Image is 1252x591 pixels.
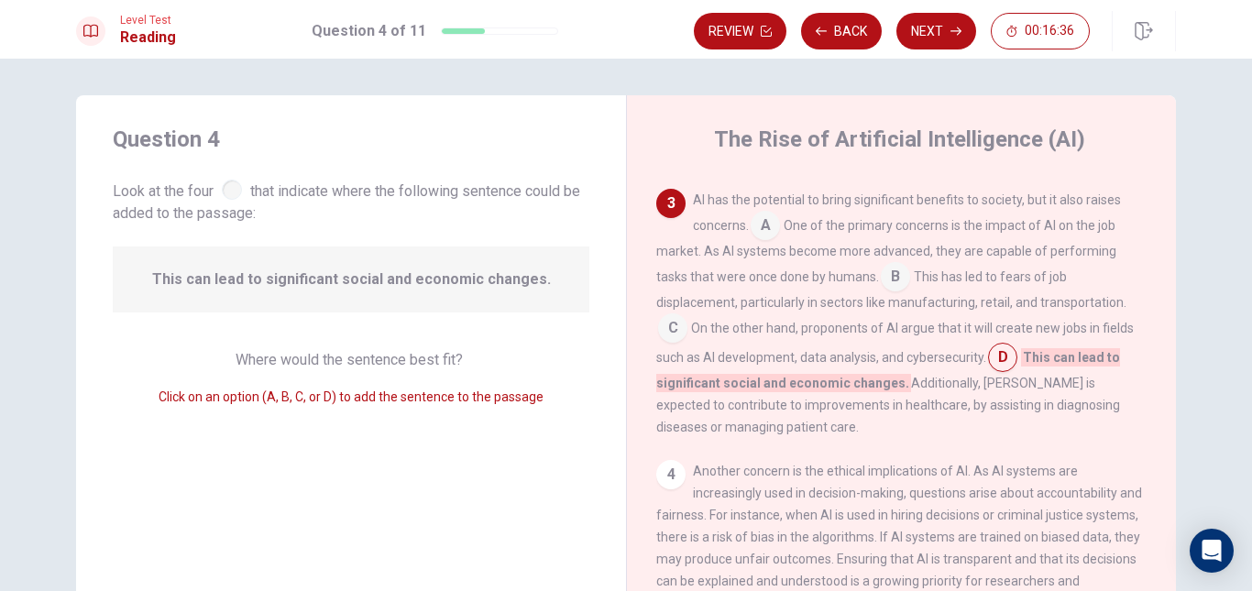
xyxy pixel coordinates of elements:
span: Click on an option (A, B, C, or D) to add the sentence to the passage [159,389,544,404]
span: On the other hand, proponents of AI argue that it will create new jobs in fields such as AI devel... [656,321,1134,365]
div: 3 [656,189,686,218]
span: Additionally, [PERSON_NAME] is expected to contribute to improvements in healthcare, by assisting... [656,376,1120,434]
button: Next [896,13,976,49]
span: B [881,262,910,291]
div: 4 [656,460,686,489]
h4: The Rise of Artificial Intelligence (AI) [714,125,1085,154]
span: Where would the sentence best fit? [236,351,467,368]
div: Open Intercom Messenger [1190,529,1234,573]
span: A [751,211,780,240]
button: 00:16:36 [991,13,1090,49]
span: One of the primary concerns is the impact of AI on the job market. As AI systems become more adva... [656,218,1116,284]
h1: Question 4 of 11 [312,20,426,42]
span: C [658,313,687,343]
span: Level Test [120,14,176,27]
h4: Question 4 [113,125,589,154]
h1: Reading [120,27,176,49]
span: Look at the four that indicate where the following sentence could be added to the passage: [113,176,589,224]
button: Review [694,13,786,49]
span: D [988,343,1017,372]
button: Back [801,13,882,49]
span: AI has the potential to bring significant benefits to society, but it also raises concerns. [693,192,1121,233]
span: 00:16:36 [1025,24,1074,38]
span: This can lead to significant social and economic changes. [152,268,551,290]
